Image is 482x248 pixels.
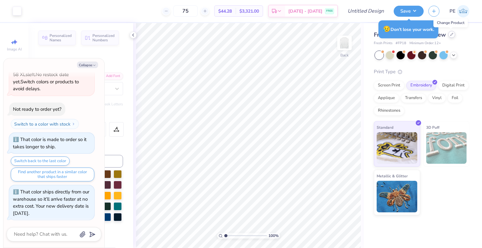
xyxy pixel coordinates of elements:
img: Standard [377,132,417,164]
span: 😥 [383,25,391,33]
img: Paige Edwards [457,5,469,17]
span: Personalized Numbers [92,33,115,42]
div: Embroidery [406,81,436,90]
span: $3,321.00 [239,8,259,15]
div: Don’t lose your work. [379,20,438,38]
img: 3D Puff [426,132,467,164]
span: Personalized Names [50,33,72,42]
div: Back [340,52,349,58]
div: Foil [448,93,462,103]
input: Untitled Design [343,5,389,17]
button: Save [394,6,424,17]
span: Only 41 Ss, 114 Ms, 144 Ls and 58 XLs left. Switch colors or products to avoid delays. [13,57,87,92]
span: [DATE] - [DATE] [288,8,322,15]
span: Fresh Prints Houston Crew [374,31,446,38]
span: 3D Puff [426,124,439,131]
span: Metallic & Glitter [377,173,408,179]
div: Text Tool [38,58,123,66]
div: That color is made to order so it takes longer to ship. [13,136,86,150]
span: 100 % [268,233,279,239]
span: $44.28 [218,8,232,15]
div: Transfers [401,93,426,103]
input: – – [173,5,198,17]
img: Switch to a color with stock [72,122,75,126]
button: Switch to a color with stock [11,119,79,129]
div: Rhinestones [374,106,404,115]
img: Metallic & Glitter [377,181,417,212]
button: Collapse [77,62,98,68]
span: Fresh Prints [374,41,392,46]
img: Back [338,37,351,49]
a: PE [450,5,469,17]
div: Digital Print [438,81,469,90]
div: That color ships directly from our warehouse so it’ll arrive faster at no extra cost. Your new de... [13,189,89,216]
div: Vinyl [428,93,446,103]
div: Change Product [433,18,468,27]
button: Find another product in a similar color that ships faster [11,168,94,181]
button: Switch back to the last color [11,156,70,166]
div: Not ready to order yet? [13,106,62,112]
div: Add Font [98,73,123,80]
span: Image AI [7,47,22,52]
span: FREE [326,9,333,13]
div: Screen Print [374,81,404,90]
div: Applique [374,93,399,103]
span: No restock date yet. [13,71,69,85]
span: Minimum Order: 12 + [409,41,441,46]
div: Print Type [374,68,469,75]
span: # FP18 [396,41,406,46]
span: PE [450,8,456,15]
span: Standard [377,124,393,131]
